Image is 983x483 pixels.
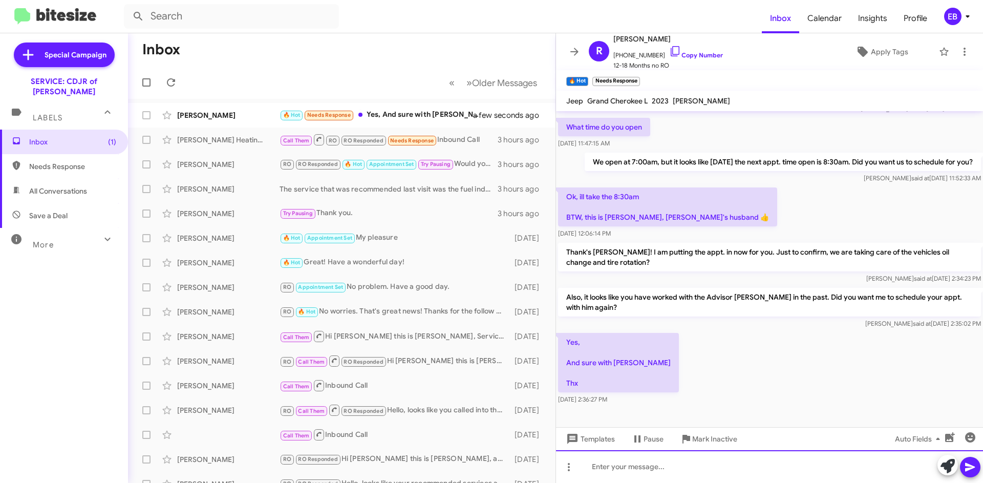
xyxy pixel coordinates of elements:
[177,381,280,391] div: [PERSON_NAME]
[566,77,588,86] small: 🔥 Hot
[829,43,934,61] button: Apply Tags
[280,184,498,194] div: The service that was recommended last visit was the fuel induction service, brake fluid service, ...
[283,456,291,463] span: RO
[298,408,325,414] span: Call Them
[486,110,547,120] div: a few seconds ago
[644,430,664,448] span: Pause
[623,430,672,448] button: Pause
[280,158,498,170] div: Would you like one of the representatives to call you about any vehicle concerns?
[509,356,547,366] div: [DATE]
[850,4,895,33] a: Insights
[564,430,615,448] span: Templates
[556,430,623,448] button: Templates
[280,257,509,268] div: Great! Have a wonderful day!
[283,235,301,241] span: 🔥 Hot
[558,395,607,403] span: [DATE] 2:36:27 PM
[509,405,547,415] div: [DATE]
[177,208,280,219] div: [PERSON_NAME]
[29,211,68,221] span: Save a Deal
[283,308,291,315] span: RO
[558,243,981,271] p: Thank's [PERSON_NAME]! I am putting the appt. in now for you. Just to confirm, we are taking care...
[944,8,961,25] div: EB
[369,161,414,167] span: Appointment Set
[29,161,116,172] span: Needs Response
[421,161,451,167] span: Try Pausing
[585,153,981,171] p: We open at 7:00am, but it looks like [DATE] the next appt. time open is 8:30am. Did you want us t...
[29,186,87,196] span: All Conversations
[283,112,301,118] span: 🔥 Hot
[283,259,301,266] span: 🔥 Hot
[672,430,745,448] button: Mark Inactive
[895,430,944,448] span: Auto Fields
[613,60,723,71] span: 12-18 Months no RO
[283,359,291,365] span: RO
[280,354,509,367] div: Hi [PERSON_NAME] this is [PERSON_NAME], Service Manager at Ourisman CDJR of [PERSON_NAME]. Just w...
[692,430,737,448] span: Mark Inactive
[344,137,383,144] span: RO Responded
[913,320,931,327] span: said at
[33,240,54,249] span: More
[587,96,648,106] span: Grand Cherokee L
[344,408,383,414] span: RO Responded
[124,4,339,29] input: Search
[298,359,325,365] span: Call Them
[871,43,908,61] span: Apply Tags
[283,408,291,414] span: RO
[895,4,935,33] span: Profile
[280,404,509,416] div: Hello, looks like you called into the dealership . Has someone assisted you accordingly?
[911,174,929,182] span: said at
[466,76,472,89] span: »
[558,229,611,237] span: [DATE] 12:06:14 PM
[596,43,603,59] span: R
[283,137,310,144] span: Call Them
[498,184,547,194] div: 3 hours ago
[307,112,351,118] span: Needs Response
[329,137,337,144] span: RO
[280,428,509,441] div: Inbound Call
[283,161,291,167] span: RO
[509,381,547,391] div: [DATE]
[280,109,486,121] div: Yes, And sure with [PERSON_NAME] Thx
[390,137,434,144] span: Needs Response
[283,383,310,390] span: Call Them
[177,454,280,465] div: [PERSON_NAME]
[673,96,730,106] span: [PERSON_NAME]
[177,135,280,145] div: [PERSON_NAME] Heating And Air
[460,72,543,93] button: Next
[558,139,610,147] span: [DATE] 11:47:15 AM
[566,96,583,106] span: Jeep
[177,282,280,292] div: [PERSON_NAME]
[864,174,981,182] span: [PERSON_NAME] [DATE] 11:52:33 AM
[345,161,362,167] span: 🔥 Hot
[298,161,337,167] span: RO Responded
[449,76,455,89] span: «
[509,258,547,268] div: [DATE]
[177,405,280,415] div: [PERSON_NAME]
[33,113,62,122] span: Labels
[307,235,352,241] span: Appointment Set
[935,8,972,25] button: EB
[914,275,932,282] span: said at
[177,307,280,317] div: [PERSON_NAME]
[669,51,723,59] a: Copy Number
[280,453,509,465] div: Hi [PERSON_NAME] this is [PERSON_NAME], at Ourisman CDJR of [PERSON_NAME]. Our records indicate t...
[177,233,280,243] div: [PERSON_NAME]
[509,307,547,317] div: [DATE]
[280,207,498,219] div: Thank you.
[108,137,116,147] span: (1)
[298,456,337,463] span: RO Responded
[283,334,310,341] span: Call Them
[280,306,509,318] div: No worries. That's great news! Thanks for the follow up.
[283,432,310,439] span: Call Them
[613,33,723,45] span: [PERSON_NAME]
[280,232,509,244] div: My pleasure
[45,50,106,60] span: Special Campaign
[298,284,343,290] span: Appointment Set
[498,208,547,219] div: 3 hours ago
[498,135,547,145] div: 3 hours ago
[29,137,116,147] span: Inbox
[592,77,639,86] small: Needs Response
[177,356,280,366] div: [PERSON_NAME]
[280,281,509,293] div: No problem. Have a good day.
